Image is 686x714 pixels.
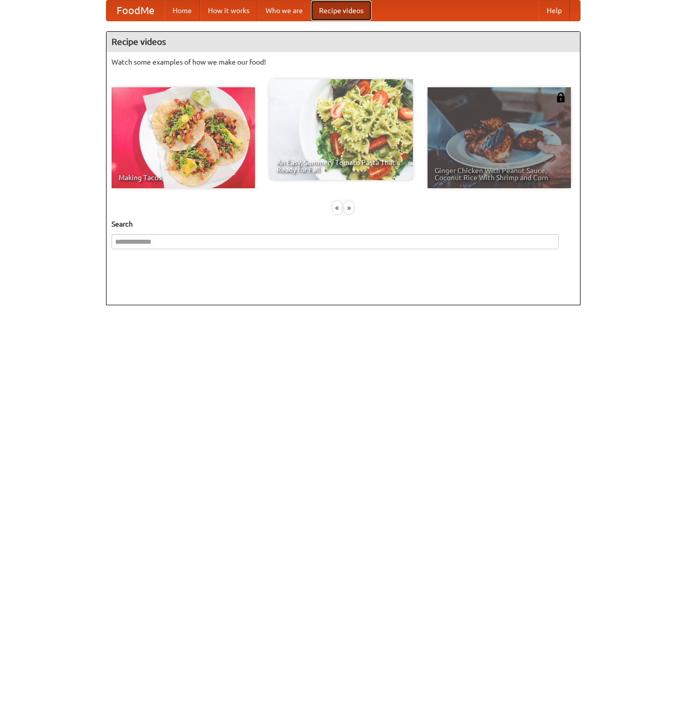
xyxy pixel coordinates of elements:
div: » [344,201,353,214]
a: Who we are [257,1,311,21]
span: Making Tacos [119,174,248,181]
a: How it works [200,1,257,21]
a: Help [539,1,570,21]
p: Watch some examples of how we make our food! [112,57,575,67]
img: 483408.png [556,92,566,102]
a: An Easy, Summery Tomato Pasta That's Ready for Fall [270,79,413,180]
a: Home [165,1,200,21]
span: An Easy, Summery Tomato Pasta That's Ready for Fall [277,159,406,173]
a: Making Tacos [112,87,255,188]
a: Recipe videos [311,1,372,21]
a: FoodMe [107,1,165,21]
div: « [333,201,342,214]
h4: Recipe videos [107,32,580,52]
h5: Search [112,219,575,229]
